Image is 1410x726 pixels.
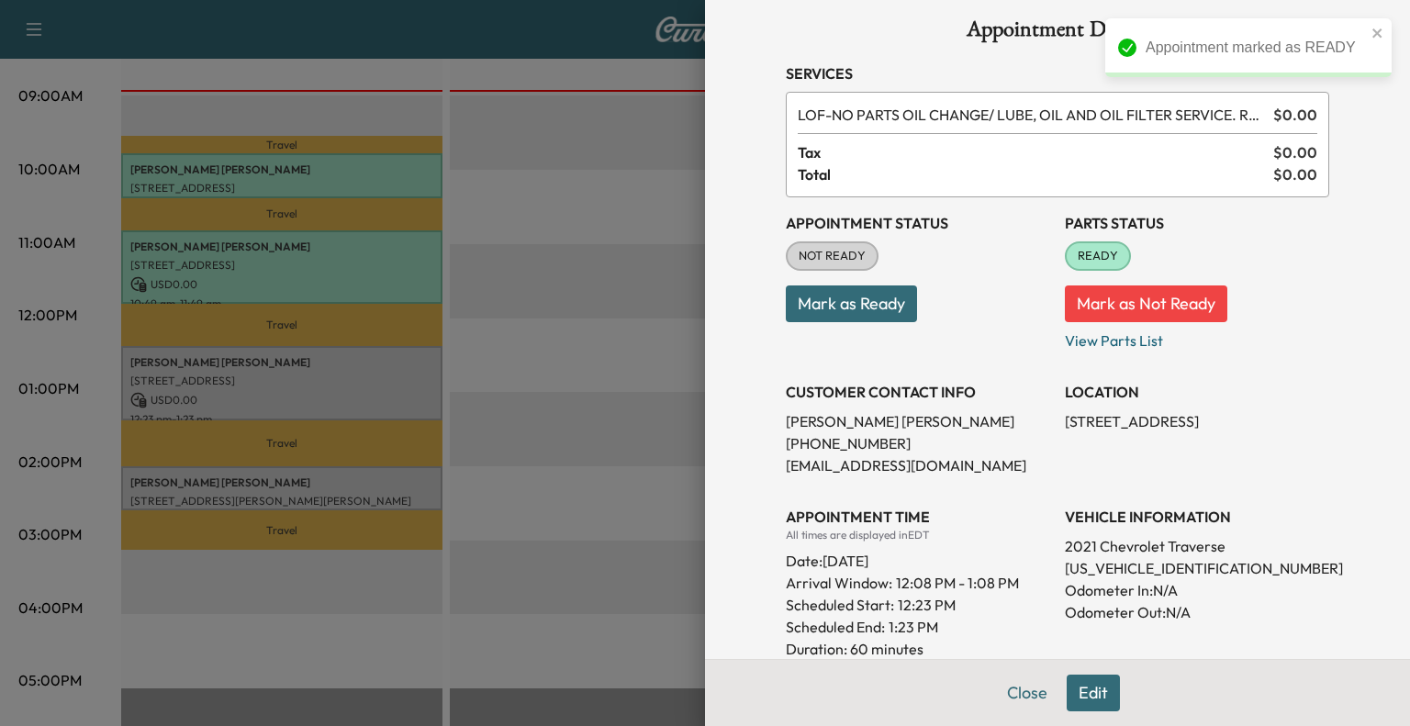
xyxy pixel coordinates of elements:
[995,675,1059,711] button: Close
[786,572,1050,594] p: Arrival Window:
[798,141,1273,163] span: Tax
[1065,557,1329,579] p: [US_VEHICLE_IDENTIFICATION_NUMBER]
[1273,163,1317,185] span: $ 0.00
[786,381,1050,403] h3: CUSTOMER CONTACT INFO
[1065,535,1329,557] p: 2021 Chevrolet Traverse
[786,454,1050,476] p: [EMAIL_ADDRESS][DOMAIN_NAME]
[1065,381,1329,403] h3: LOCATION
[786,638,1050,660] p: Duration: 60 minutes
[898,594,956,616] p: 12:23 PM
[786,18,1329,48] h1: Appointment Details
[1273,104,1317,126] span: $ 0.00
[1067,247,1129,265] span: READY
[1146,37,1366,59] div: Appointment marked as READY
[786,432,1050,454] p: [PHONE_NUMBER]
[798,163,1273,185] span: Total
[786,542,1050,572] div: Date: [DATE]
[1067,675,1120,711] button: Edit
[1065,410,1329,432] p: [STREET_ADDRESS]
[786,285,917,322] button: Mark as Ready
[786,506,1050,528] h3: APPOINTMENT TIME
[1371,26,1384,40] button: close
[1273,141,1317,163] span: $ 0.00
[786,528,1050,542] div: All times are displayed in EDT
[1065,506,1329,528] h3: VEHICLE INFORMATION
[786,410,1050,432] p: [PERSON_NAME] [PERSON_NAME]
[889,616,938,638] p: 1:23 PM
[1065,212,1329,234] h3: Parts Status
[1065,322,1329,352] p: View Parts List
[786,594,894,616] p: Scheduled Start:
[1065,601,1329,623] p: Odometer Out: N/A
[1065,285,1227,322] button: Mark as Not Ready
[1065,579,1329,601] p: Odometer In: N/A
[896,572,1019,594] span: 12:08 PM - 1:08 PM
[786,616,885,638] p: Scheduled End:
[798,104,1266,126] span: NO PARTS OIL CHANGE/ LUBE, OIL AND OIL FILTER SERVICE. RESET OIL LIFE MONITOR. HAZARDOUS WASTE FE...
[786,212,1050,234] h3: Appointment Status
[788,247,877,265] span: NOT READY
[786,62,1329,84] h3: Services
